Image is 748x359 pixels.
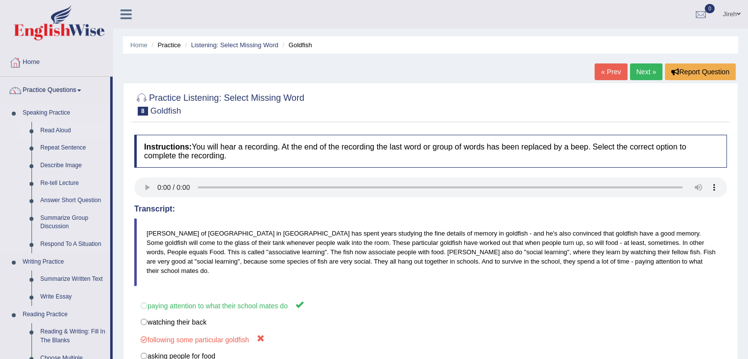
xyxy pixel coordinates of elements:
[665,63,736,80] button: Report Question
[36,192,110,209] a: Answer Short Question
[18,306,110,324] a: Reading Practice
[36,139,110,157] a: Repeat Sentence
[595,63,627,80] a: « Prev
[280,40,312,50] li: Goldfish
[18,104,110,122] a: Speaking Practice
[134,91,304,116] h2: Practice Listening: Select Missing Word
[36,236,110,253] a: Respond To A Situation
[18,253,110,271] a: Writing Practice
[134,330,727,348] label: following some particular goldfish
[149,40,180,50] li: Practice
[134,296,727,314] label: paying attention to what their school mates do
[630,63,662,80] a: Next »
[134,314,727,330] label: watching their back
[144,143,192,151] b: Instructions:
[36,288,110,306] a: Write Essay
[150,106,181,116] small: Goldfish
[705,4,715,13] span: 0
[191,41,278,49] a: Listening: Select Missing Word
[134,218,727,286] blockquote: [PERSON_NAME] of [GEOGRAPHIC_DATA] in [GEOGRAPHIC_DATA] has spent years studying the fine details...
[36,323,110,349] a: Reading & Writing: Fill In The Blanks
[0,49,113,73] a: Home
[0,77,110,101] a: Practice Questions
[36,175,110,192] a: Re-tell Lecture
[134,205,727,213] h4: Transcript:
[134,135,727,168] h4: You will hear a recording. At the end of the recording the last word or group of words has been r...
[36,157,110,175] a: Describe Image
[36,122,110,140] a: Read Aloud
[130,41,148,49] a: Home
[138,107,148,116] span: 8
[36,209,110,236] a: Summarize Group Discussion
[36,270,110,288] a: Summarize Written Text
